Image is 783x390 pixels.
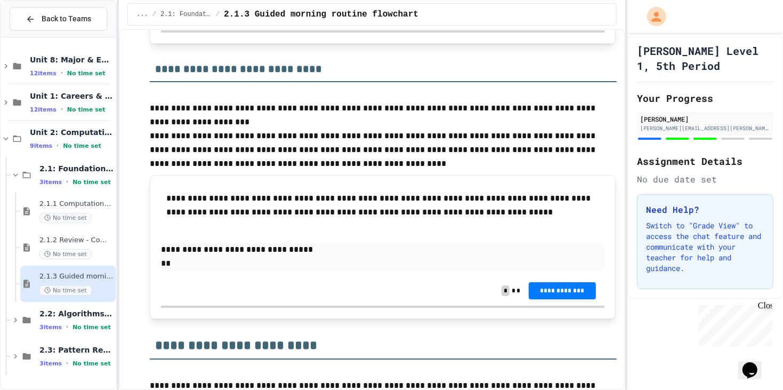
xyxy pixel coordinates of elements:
[640,124,770,132] div: [PERSON_NAME][EMAIL_ADDRESS][PERSON_NAME][DOMAIN_NAME]
[30,106,56,113] span: 12 items
[637,43,773,73] h1: [PERSON_NAME] Level 1, 5th Period
[61,105,63,114] span: •
[39,200,114,209] span: 2.1.1 Computational Thinking and Problem Solving
[39,249,92,259] span: No time set
[67,70,106,77] span: No time set
[216,10,220,19] span: /
[72,324,111,331] span: No time set
[67,106,106,113] span: No time set
[10,7,107,30] button: Back to Teams
[636,4,669,29] div: My Account
[637,154,773,169] h2: Assignment Details
[39,345,114,355] span: 2.3: Pattern Recognition & Decomposition
[39,360,62,367] span: 3 items
[39,309,114,319] span: 2.2: Algorithms from Idea to Flowchart
[39,324,62,331] span: 3 items
[640,114,770,124] div: [PERSON_NAME]
[646,203,764,216] h3: Need Help?
[39,164,114,173] span: 2.1: Foundations of Computational Thinking
[30,70,56,77] span: 12 items
[39,285,92,296] span: No time set
[646,220,764,274] p: Switch to "Grade View" to access the chat feature and communicate with your teacher for help and ...
[637,173,773,186] div: No due date set
[42,13,91,25] span: Back to Teams
[61,69,63,77] span: •
[66,359,68,368] span: •
[66,323,68,331] span: •
[39,179,62,186] span: 3 items
[30,128,114,137] span: Unit 2: Computational Thinking & Problem-Solving
[72,179,111,186] span: No time set
[66,178,68,186] span: •
[160,10,212,19] span: 2.1: Foundations of Computational Thinking
[39,272,114,281] span: 2.1.3 Guided morning routine flowchart
[63,142,101,149] span: No time set
[39,213,92,223] span: No time set
[56,141,59,150] span: •
[4,4,74,68] div: Chat with us now!Close
[39,236,114,245] span: 2.1.2 Review - Computational Thinking and Problem Solving
[224,8,418,21] span: 2.1.3 Guided morning routine flowchart
[72,360,111,367] span: No time set
[738,347,772,379] iframe: chat widget
[30,142,52,149] span: 9 items
[695,301,772,346] iframe: chat widget
[637,91,773,106] h2: Your Progress
[30,91,114,101] span: Unit 1: Careers & Professionalism
[30,55,114,65] span: Unit 8: Major & Emerging Technologies
[152,10,156,19] span: /
[136,10,148,19] span: ...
